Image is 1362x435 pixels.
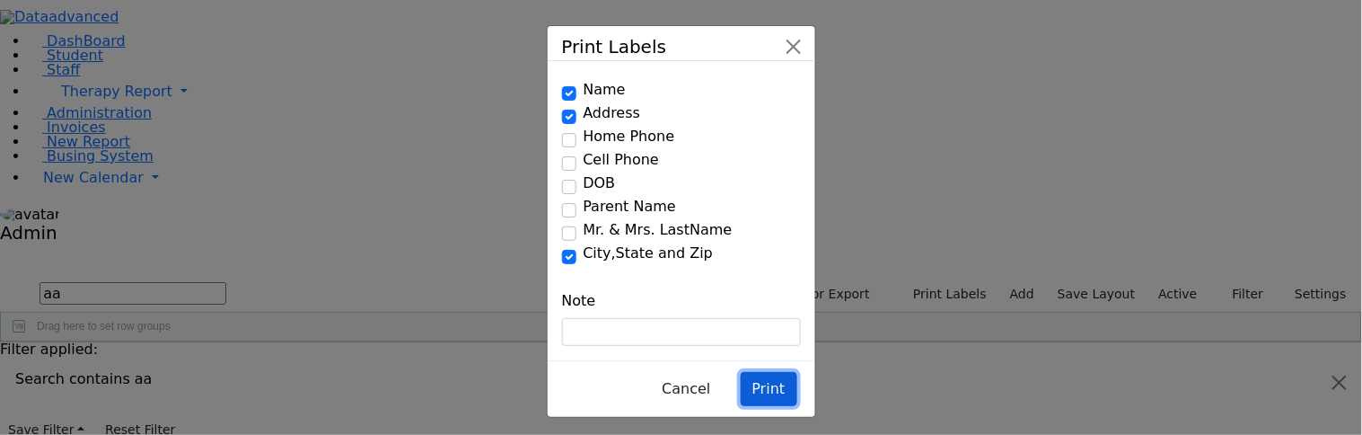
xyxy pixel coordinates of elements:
button: Cancel [650,372,722,406]
label: DOB [584,176,616,191]
button: Print [741,372,797,406]
label: Mr. & Mrs. LastName [584,223,733,237]
label: City,State and Zip [584,246,714,261]
label: Name [584,83,626,97]
h5: Print Labels [562,33,667,60]
label: Address [584,106,641,120]
label: Home Phone [584,129,675,144]
button: Close [779,32,808,61]
label: Parent Name [584,200,677,214]
label: Note [562,284,596,318]
label: Cell Phone [584,153,660,167]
